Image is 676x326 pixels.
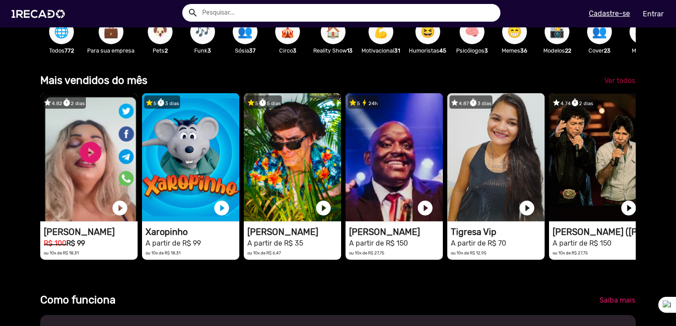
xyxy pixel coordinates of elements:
[451,250,487,255] small: ou 10x de R$ 12,95
[553,227,646,237] h1: [PERSON_NAME] ([PERSON_NAME] & [PERSON_NAME])
[271,46,304,55] p: Circo
[228,46,262,55] p: Sósia
[409,46,446,55] p: Humoristas
[40,294,115,306] b: Como funciona
[45,46,78,55] p: Todos
[484,47,488,54] b: 3
[111,199,129,217] a: play_circle_filled
[143,46,177,55] p: Pets
[604,47,611,54] b: 23
[44,250,79,255] small: ou 10x de R$ 18,31
[634,19,649,44] span: 🪕
[313,46,353,55] p: Reality Show
[349,227,443,237] h1: [PERSON_NAME]
[65,47,74,54] b: 772
[196,4,500,22] input: Pesquisar...
[247,227,341,237] h1: [PERSON_NAME]
[361,46,400,55] p: Motivacional
[592,19,607,44] span: 👥
[416,199,434,217] a: play_circle_filled
[346,93,443,221] video: 1RECADO vídeos dedicados para fãs e empresas
[44,239,66,247] small: R$ 100
[545,19,569,44] button: 📸
[553,250,588,255] small: ou 10x de R$ 27,75
[592,292,642,308] a: Saiba mais
[415,19,440,44] button: 😆
[589,9,630,18] u: Cadastre-se
[373,19,388,44] span: 💪
[460,19,484,44] button: 🧠
[44,227,138,237] h1: [PERSON_NAME]
[540,46,574,55] p: Modelos
[455,46,489,55] p: Psicólogos
[451,227,545,237] h1: Tigresa Vip
[186,46,219,55] p: Funk
[184,4,200,20] button: Example home icon
[146,227,239,237] h1: Xaropinho
[293,47,296,54] b: 3
[520,47,527,54] b: 36
[349,250,384,255] small: ou 10x de R$ 27,75
[87,46,134,55] p: Para sua empresa
[207,47,211,54] b: 3
[146,250,181,255] small: ou 10x de R$ 18,31
[244,93,341,221] video: 1RECADO vídeos dedicados para fãs e empresas
[40,74,147,87] b: Mais vendidos do mês
[213,199,230,217] a: play_circle_filled
[40,93,138,221] video: 1RECADO vídeos dedicados para fãs e empresas
[66,239,85,247] b: R$ 99
[549,93,646,221] video: 1RECADO vídeos dedicados para fãs e empresas
[565,47,571,54] b: 22
[625,46,659,55] p: Modão
[451,239,506,247] small: A partir de R$ 70
[439,47,446,54] b: 45
[146,239,201,247] small: A partir de R$ 99
[604,76,635,85] span: Ver todos
[498,46,531,55] p: Memes
[247,250,281,255] small: ou 10x de R$ 6,47
[620,199,638,217] a: play_circle_filled
[315,199,332,217] a: play_circle_filled
[587,19,612,44] button: 👥
[507,19,522,44] span: 😁
[553,239,611,247] small: A partir de R$ 150
[165,47,168,54] b: 2
[583,46,616,55] p: Cover
[420,19,435,44] span: 😆
[249,47,256,54] b: 37
[518,199,536,217] a: play_circle_filled
[502,19,527,44] button: 😁
[465,19,480,44] span: 🧠
[599,296,635,304] span: Saiba mais
[447,93,545,221] video: 1RECADO vídeos dedicados para fãs e empresas
[549,19,565,44] span: 📸
[637,6,669,22] a: Entrar
[349,239,408,247] small: A partir de R$ 150
[630,19,654,44] button: 🪕
[247,239,303,247] small: A partir de R$ 35
[188,8,198,18] mat-icon: Example home icon
[369,19,393,44] button: 💪
[394,47,400,54] b: 31
[347,47,353,54] b: 13
[142,93,239,221] video: 1RECADO vídeos dedicados para fãs e empresas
